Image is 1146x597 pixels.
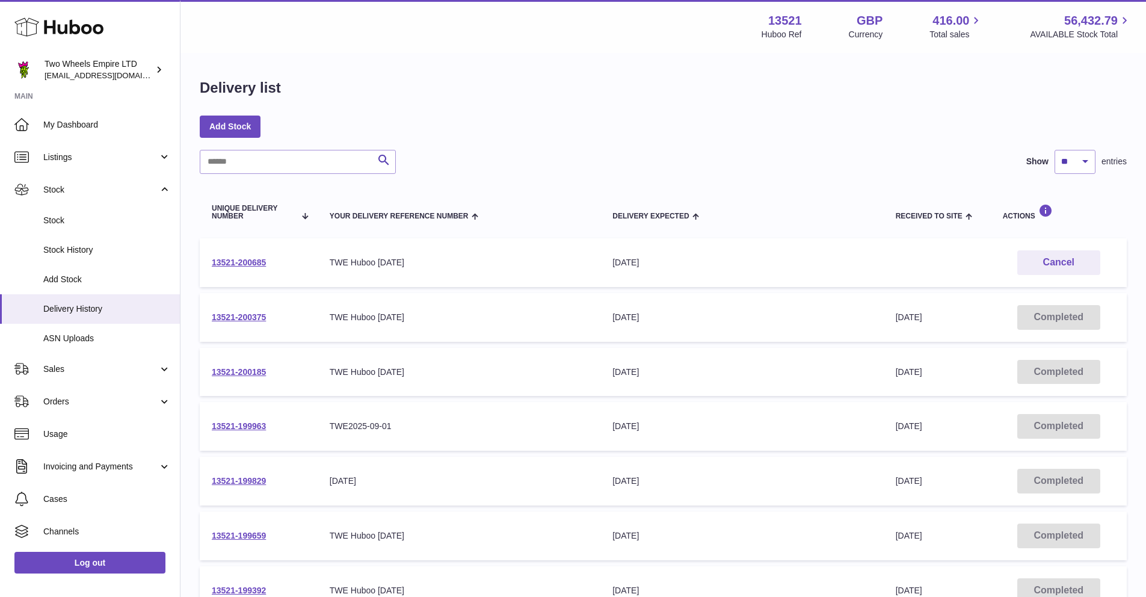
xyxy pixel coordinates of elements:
[896,212,963,220] span: Received to Site
[1030,13,1132,40] a: 56,432.79 AVAILABLE Stock Total
[45,70,177,80] span: [EMAIL_ADDRESS][DOMAIN_NAME]
[330,212,469,220] span: Your Delivery Reference Number
[330,585,588,596] div: TWE Huboo [DATE]
[896,586,922,595] span: [DATE]
[612,312,871,323] div: [DATE]
[330,421,588,432] div: TWE2025-09-01
[896,476,922,486] span: [DATE]
[330,475,588,487] div: [DATE]
[929,29,983,40] span: Total sales
[1026,156,1049,167] label: Show
[43,152,158,163] span: Listings
[896,531,922,540] span: [DATE]
[14,61,32,79] img: justas@twowheelsempire.com
[43,244,171,256] span: Stock History
[212,421,266,431] a: 13521-199963
[857,13,883,29] strong: GBP
[612,212,689,220] span: Delivery Expected
[212,312,266,322] a: 13521-200375
[212,476,266,486] a: 13521-199829
[200,116,260,137] a: Add Stock
[768,13,802,29] strong: 13521
[1064,13,1118,29] span: 56,432.79
[43,184,158,196] span: Stock
[212,367,266,377] a: 13521-200185
[43,363,158,375] span: Sales
[43,396,158,407] span: Orders
[612,367,871,378] div: [DATE]
[1101,156,1127,167] span: entries
[1017,250,1100,275] button: Cancel
[612,421,871,432] div: [DATE]
[43,119,171,131] span: My Dashboard
[612,475,871,487] div: [DATE]
[43,428,171,440] span: Usage
[43,274,171,285] span: Add Stock
[612,257,871,268] div: [DATE]
[330,312,588,323] div: TWE Huboo [DATE]
[929,13,983,40] a: 416.00 Total sales
[45,58,153,81] div: Two Wheels Empire LTD
[43,493,171,505] span: Cases
[43,526,171,537] span: Channels
[932,13,969,29] span: 416.00
[1030,29,1132,40] span: AVAILABLE Stock Total
[849,29,883,40] div: Currency
[43,333,171,344] span: ASN Uploads
[43,303,171,315] span: Delivery History
[896,421,922,431] span: [DATE]
[612,585,871,596] div: [DATE]
[43,461,158,472] span: Invoicing and Payments
[896,367,922,377] span: [DATE]
[212,531,266,540] a: 13521-199659
[762,29,802,40] div: Huboo Ref
[1003,204,1115,220] div: Actions
[330,367,588,378] div: TWE Huboo [DATE]
[212,258,266,267] a: 13521-200685
[14,552,165,574] a: Log out
[212,205,295,220] span: Unique Delivery Number
[896,312,922,322] span: [DATE]
[330,257,588,268] div: TWE Huboo [DATE]
[43,215,171,226] span: Stock
[612,530,871,542] div: [DATE]
[200,78,281,97] h1: Delivery list
[330,530,588,542] div: TWE Huboo [DATE]
[212,586,266,595] a: 13521-199392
